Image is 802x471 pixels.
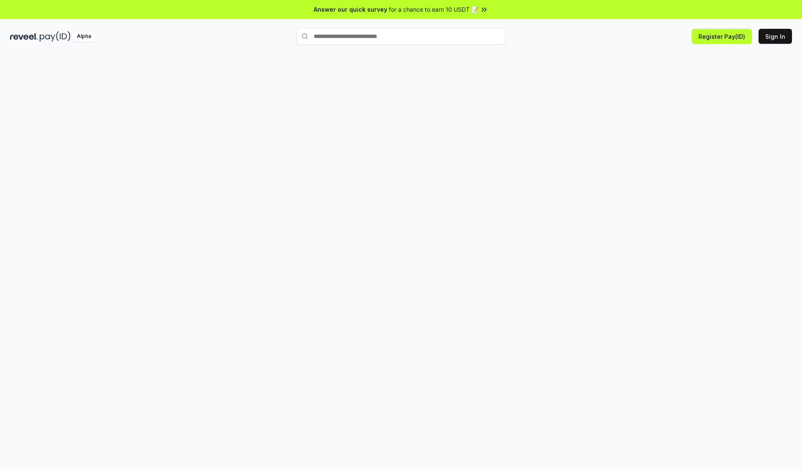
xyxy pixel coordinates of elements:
span: Answer our quick survey [314,5,387,14]
img: reveel_dark [10,31,38,42]
span: for a chance to earn 10 USDT 📝 [389,5,478,14]
img: pay_id [40,31,71,42]
button: Register Pay(ID) [692,29,752,44]
button: Sign In [759,29,792,44]
div: Alpha [72,31,96,42]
